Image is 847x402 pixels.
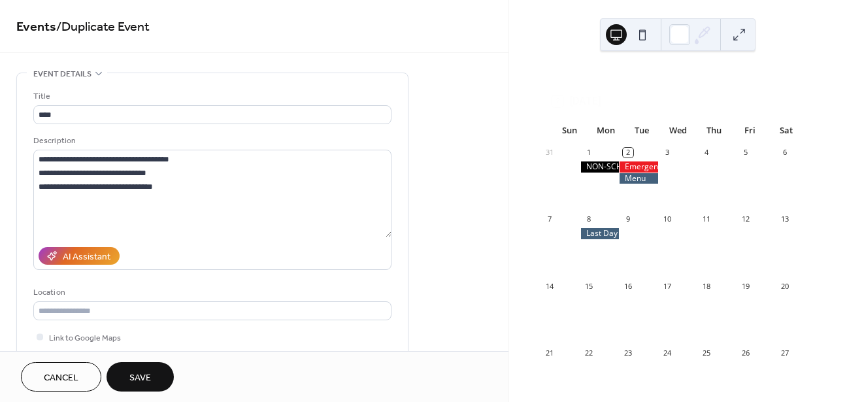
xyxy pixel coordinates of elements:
div: 27 [780,348,789,358]
div: 12 [740,214,750,224]
span: Event details [33,67,91,81]
div: Sat [769,118,805,144]
div: 9 [623,214,633,224]
div: Wed [660,118,696,144]
div: 24 [662,348,672,358]
div: 11 [701,214,711,224]
div: NON-SCHOOL DAY [580,161,620,173]
div: Emergency Food Kits are Due Today! [619,161,658,173]
button: Save [107,362,174,392]
div: 3 [662,148,672,158]
div: Last Day to Place Scholastic Book Orders [580,228,620,239]
div: Fri [732,118,768,144]
div: 15 [584,281,594,291]
div: 18 [701,281,711,291]
div: Tue [623,118,659,144]
div: 19 [740,281,750,291]
div: Mon [588,118,623,144]
div: Description [33,134,389,148]
div: Location [33,286,389,299]
div: 25 [701,348,711,358]
button: Cancel [21,362,101,392]
span: / Duplicate Event [56,14,150,40]
div: 7 [545,214,555,224]
div: 23 [623,348,633,358]
div: 2 [623,148,633,158]
div: 10 [662,214,672,224]
div: Sun [552,118,588,144]
div: 17 [662,281,672,291]
div: 14 [545,281,555,291]
div: 13 [780,214,789,224]
div: 21 [545,348,555,358]
div: AI Assistant [63,250,110,264]
div: 22 [584,348,594,358]
div: Menu [619,173,658,184]
div: [DATE] [541,70,815,86]
span: Link to Google Maps [49,331,121,345]
a: Events [16,14,56,40]
div: Title [33,90,389,103]
div: 5 [740,148,750,158]
span: Cancel [44,371,78,385]
div: 31 [545,148,555,158]
button: AI Assistant [39,247,120,265]
div: 20 [780,281,789,291]
div: 16 [623,281,633,291]
div: 26 [740,348,750,358]
div: 4 [701,148,711,158]
div: Thu [696,118,732,144]
div: 6 [780,148,789,158]
span: Save [129,371,151,385]
div: 8 [584,214,594,224]
div: 1 [584,148,594,158]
